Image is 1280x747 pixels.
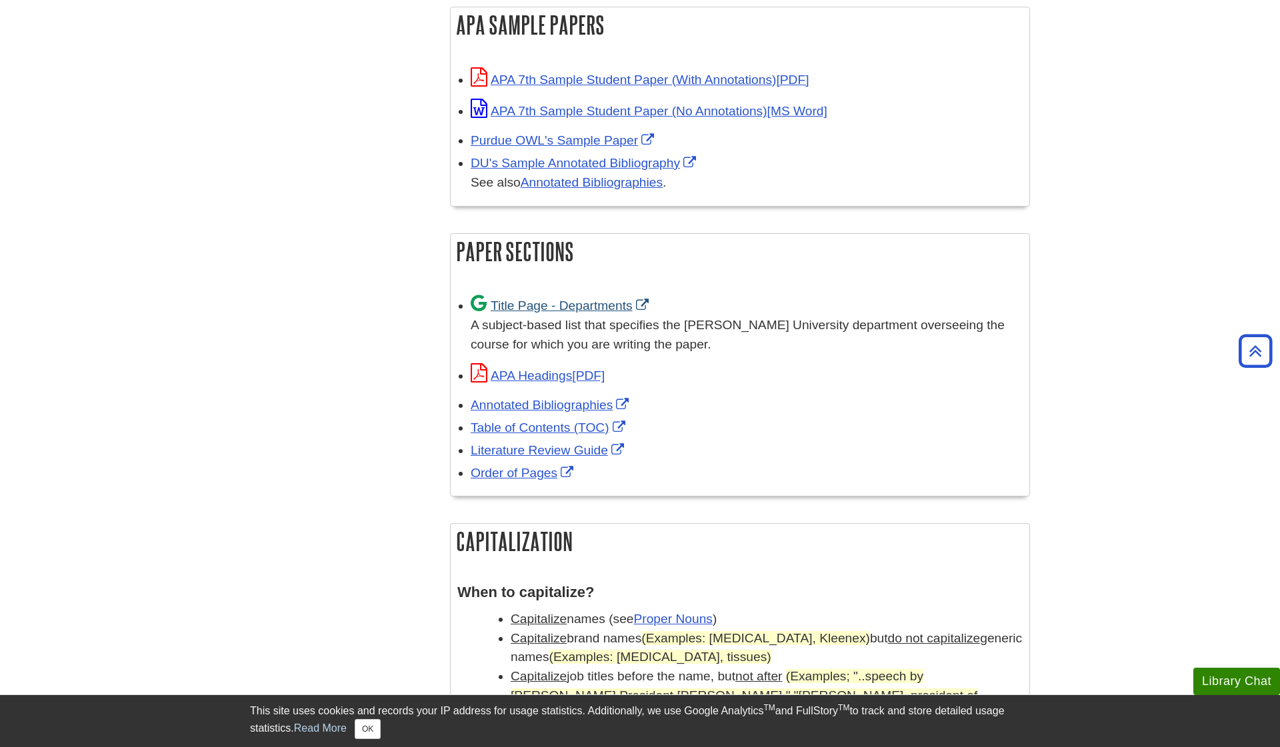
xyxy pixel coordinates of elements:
[471,398,632,412] a: Link opens in new window
[471,466,577,480] a: Link opens in new window
[471,156,699,170] a: Link opens in new window
[511,631,567,645] u: Capitalize
[511,667,1023,744] li: job titles before the name, but
[471,299,652,313] a: Link opens in new window
[888,631,981,645] u: do not capitalize
[511,629,1023,668] li: brand names but generic names
[521,175,663,189] a: Annotated Bibliographies
[511,610,1023,629] li: names (see )
[641,631,870,645] span: (Examples: [MEDICAL_DATA], Kleenex)
[1234,342,1277,360] a: Back to Top
[634,612,713,626] a: Proper Nouns
[451,7,1029,43] h2: APA Sample Papers
[1193,668,1280,695] button: Library Chat
[471,173,1023,193] div: See also .
[451,524,1029,559] h2: Capitalization
[471,316,1023,355] div: A subject-based list that specifies the [PERSON_NAME] University department overseeing the course...
[471,73,809,87] a: Link opens in new window
[549,650,771,664] span: (Examples: [MEDICAL_DATA], tissues)
[471,420,629,434] a: Link opens in new window
[838,703,849,712] sup: TM
[457,584,594,600] strong: When to capitalize?
[250,703,1030,739] div: This site uses cookies and records your IP address for usage statistics. Additionally, we use Goo...
[471,443,627,457] a: Link opens in new window
[471,133,657,147] a: Link opens in new window
[294,722,347,734] a: Read More
[355,719,381,739] button: Close
[511,612,567,626] u: Capitalize
[471,369,605,382] a: Link opens in new window
[735,669,782,683] u: not after
[763,703,775,712] sup: TM
[511,669,567,683] u: Capitalize
[451,234,1029,269] h2: Paper Sections
[471,104,827,118] a: Link opens in new window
